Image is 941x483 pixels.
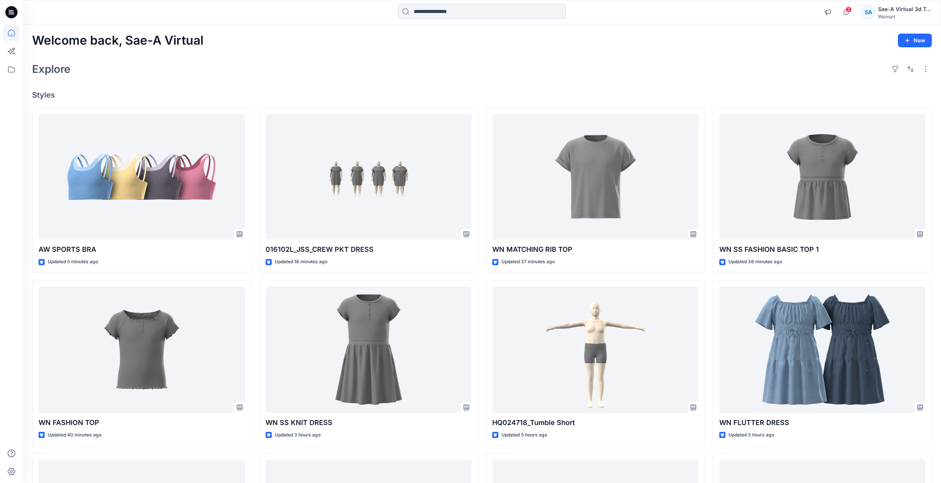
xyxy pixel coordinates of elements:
button: New [898,34,932,47]
p: WN MATCHING RIB TOP [492,244,699,255]
p: WN SS FASHION BASIC TOP 1 [719,244,926,255]
a: HQ024718_Tumble Short [492,287,699,413]
a: WN SS KNIT DRESS [266,287,472,413]
a: WN FLUTTER DRESS [719,287,926,413]
a: WN FASHION TOP [39,287,245,413]
p: 016102L_JSS_CREW PKT DRESS [266,244,472,255]
p: HQ024718_Tumble Short [492,417,699,428]
a: 016102L_JSS_CREW PKT DRESS [266,114,472,240]
h4: Styles [32,90,932,100]
div: Walmart [878,14,931,19]
h2: Explore [32,63,71,75]
p: Updated 38 minutes ago [728,258,782,266]
a: WN SS FASHION BASIC TOP 1 [719,114,926,240]
div: SA [861,5,875,19]
p: WN FLUTTER DRESS [719,417,926,428]
h2: Welcome back, Sae-A Virtual [32,34,203,48]
a: WN MATCHING RIB TOP [492,114,699,240]
p: Updated 37 minutes ago [501,258,555,266]
p: Updated 18 minutes ago [275,258,327,266]
p: Updated 3 hours ago [728,431,774,439]
span: 2 [846,6,852,13]
div: Sae-A Virtual 3d Team [878,5,931,14]
p: Updated 5 minutes ago [48,258,98,266]
p: Updated 3 hours ago [501,431,547,439]
p: WN SS KNIT DRESS [266,417,472,428]
p: AW SPORTS BRA [39,244,245,255]
p: Updated 3 hours ago [275,431,321,439]
a: AW SPORTS BRA [39,114,245,240]
p: Updated 40 minutes ago [48,431,102,439]
p: WN FASHION TOP [39,417,245,428]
